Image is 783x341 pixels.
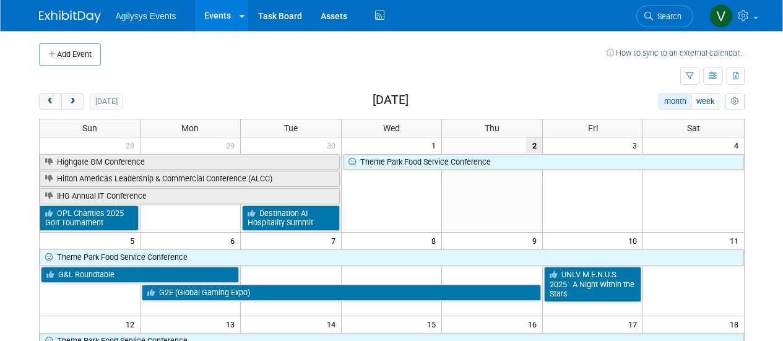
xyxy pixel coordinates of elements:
button: month [659,93,691,110]
button: week [691,93,719,110]
button: Add Event [39,43,101,66]
a: How to sync to an external calendar... [607,48,745,58]
span: 4 [733,137,744,153]
span: Tue [284,123,298,133]
button: myCustomButton [725,93,744,110]
span: 10 [627,233,642,248]
h2: [DATE] [373,93,409,107]
span: 15 [426,316,441,332]
span: 12 [124,316,140,332]
span: 18 [729,316,744,332]
a: Destination AI Hospitality Summit [242,205,340,231]
span: Thu [485,123,500,133]
span: 8 [430,233,441,248]
span: 16 [527,316,542,332]
span: 5 [129,233,140,248]
img: ExhibitDay [39,11,101,23]
button: prev [39,93,62,110]
a: Highgate GM Conference [40,154,340,170]
span: 28 [124,137,140,153]
span: 1 [430,137,441,153]
span: 14 [326,316,341,332]
i: Personalize Calendar [731,98,739,106]
span: 29 [225,137,240,153]
a: G&L Roundtable [41,267,240,283]
span: 2 [526,137,542,153]
a: UNLV M.E.N.U.S. 2025 - A Night Within the Stars [544,267,642,302]
span: Sun [82,123,97,133]
button: [DATE] [90,93,123,110]
span: Mon [181,123,199,133]
img: Vaitiare Munoz [709,4,733,28]
span: 13 [225,316,240,332]
span: 3 [631,137,642,153]
span: 9 [531,233,542,248]
span: Fri [588,123,598,133]
button: next [61,93,84,110]
a: Search [636,6,693,27]
a: OPL Charities 2025 Golf Tournament [40,205,139,231]
span: 17 [627,316,642,332]
span: Agilysys Events [116,11,176,21]
span: Sat [687,123,700,133]
a: IHG Annual IT Conference [40,188,340,204]
a: G2E (Global Gaming Expo) [142,285,541,301]
span: 6 [229,233,240,248]
span: 11 [729,233,744,248]
a: Hilton Americas Leadership & Commercial Conference (ALCC) [40,171,340,187]
span: 30 [326,137,341,153]
span: 7 [330,233,341,248]
a: Theme Park Food Service Conference [343,154,744,170]
a: Theme Park Food Service Conference [40,249,744,265]
span: Wed [383,123,400,133]
span: Search [653,12,681,21]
